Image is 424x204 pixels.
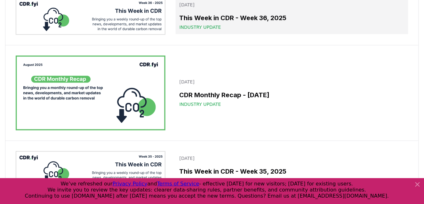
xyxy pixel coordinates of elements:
span: Industry Update [180,24,221,30]
p: [DATE] [180,155,404,162]
h3: This Week in CDR - Week 36, 2025 [180,13,404,23]
h3: This Week in CDR - Week 35, 2025 [180,167,404,177]
img: This Week in CDR - Week 35, 2025 blog post image [16,151,165,189]
a: [DATE]CDR Monthly Recap - [DATE]Industry Update [176,75,408,111]
span: Industry Update [180,101,221,107]
img: CDR Monthly Recap - August 2025 blog post image [16,56,165,130]
a: [DATE]This Week in CDR - Week 35, 2025Industry Update [176,152,408,188]
p: [DATE] [180,79,404,85]
h3: CDR Monthly Recap - [DATE] [180,90,404,100]
p: [DATE] [180,2,404,8]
